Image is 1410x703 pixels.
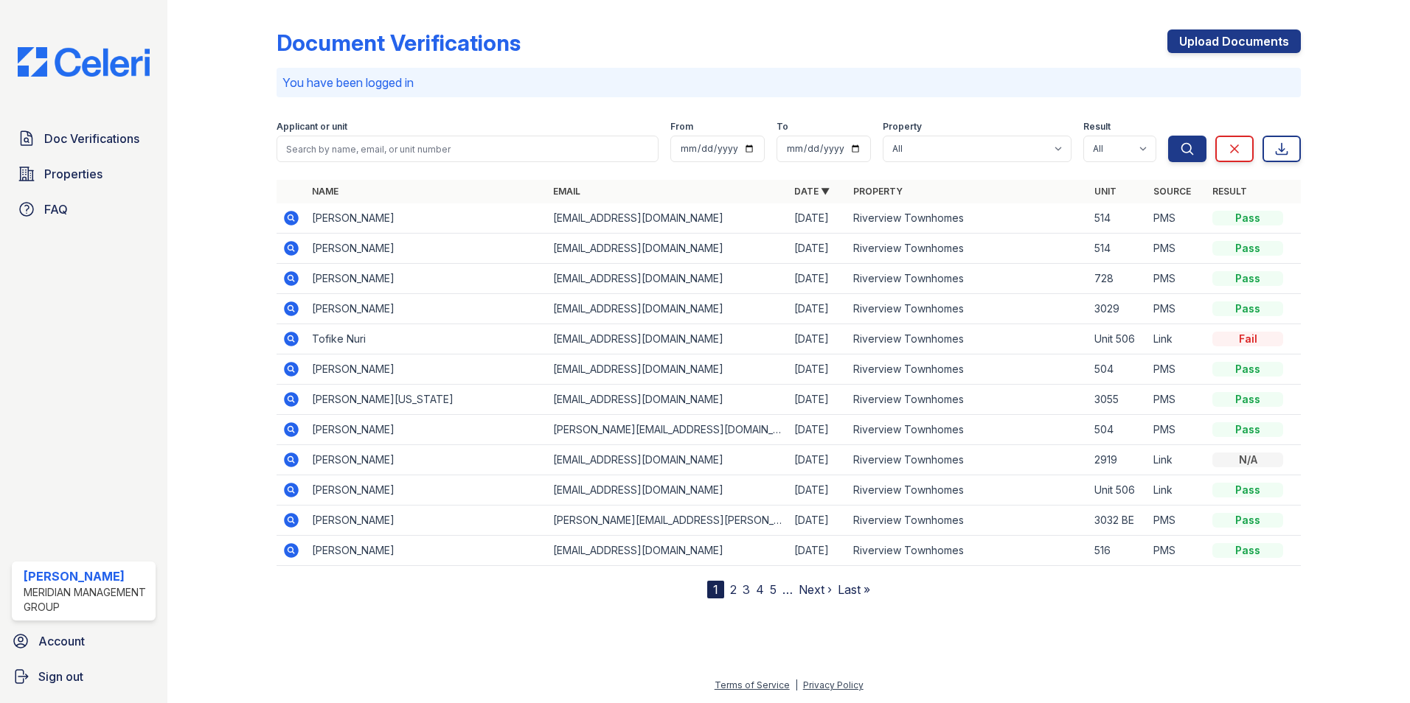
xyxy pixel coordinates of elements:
td: 516 [1088,536,1147,566]
div: 1 [707,581,724,598]
td: [EMAIL_ADDRESS][DOMAIN_NAME] [547,385,788,415]
a: Doc Verifications [12,124,156,153]
td: [EMAIL_ADDRESS][DOMAIN_NAME] [547,234,788,264]
td: Riverview Townhomes [847,234,1088,264]
td: [EMAIL_ADDRESS][DOMAIN_NAME] [547,354,788,385]
label: Applicant or unit [277,121,347,133]
div: Fail [1212,332,1283,346]
td: Unit 506 [1088,475,1147,506]
td: [EMAIL_ADDRESS][DOMAIN_NAME] [547,324,788,354]
a: Terms of Service [715,679,790,690]
td: [PERSON_NAME] [306,234,547,264]
td: Link [1147,445,1206,475]
td: [PERSON_NAME] [306,415,547,445]
div: Pass [1212,513,1283,528]
td: [EMAIL_ADDRESS][DOMAIN_NAME] [547,264,788,294]
p: You have been logged in [282,74,1295,91]
div: [PERSON_NAME] [24,567,150,585]
a: Date ▼ [794,186,830,197]
td: 3032 BE [1088,506,1147,536]
td: PMS [1147,536,1206,566]
td: Riverview Townhomes [847,536,1088,566]
td: [DATE] [788,264,847,294]
td: [EMAIL_ADDRESS][DOMAIN_NAME] [547,294,788,324]
td: PMS [1147,294,1206,324]
td: [DATE] [788,294,847,324]
div: Pass [1212,362,1283,377]
td: [DATE] [788,234,847,264]
td: [DATE] [788,203,847,234]
div: | [795,679,798,690]
td: PMS [1147,264,1206,294]
td: [PERSON_NAME] [306,445,547,475]
td: [DATE] [788,415,847,445]
a: Upload Documents [1167,29,1301,53]
td: Riverview Townhomes [847,475,1088,506]
td: [PERSON_NAME] [306,264,547,294]
a: 4 [756,582,764,597]
td: 514 [1088,203,1147,234]
td: [PERSON_NAME][EMAIL_ADDRESS][PERSON_NAME][DOMAIN_NAME] [547,506,788,536]
td: PMS [1147,506,1206,536]
td: [EMAIL_ADDRESS][DOMAIN_NAME] [547,203,788,234]
a: Name [312,186,338,197]
td: [DATE] [788,445,847,475]
a: Property [853,186,903,197]
div: Pass [1212,422,1283,437]
td: 3055 [1088,385,1147,415]
td: Riverview Townhomes [847,506,1088,536]
a: 5 [770,582,777,597]
td: Link [1147,475,1206,506]
div: Document Verifications [277,29,521,56]
td: Riverview Townhomes [847,203,1088,234]
td: PMS [1147,203,1206,234]
td: 728 [1088,264,1147,294]
td: Riverview Townhomes [847,354,1088,385]
div: Pass [1212,392,1283,407]
td: [PERSON_NAME] [306,294,547,324]
a: 3 [743,582,750,597]
td: PMS [1147,415,1206,445]
a: Last » [838,582,870,597]
div: Meridian Management Group [24,585,150,615]
input: Search by name, email, or unit number [277,136,659,162]
label: From [670,121,693,133]
td: Riverview Townhomes [847,324,1088,354]
td: [PERSON_NAME] [306,506,547,536]
div: Pass [1212,543,1283,558]
span: Doc Verifications [44,130,139,147]
img: CE_Logo_Blue-a8612792a0a2168367f1c8372b55b34899dd931a85d93a1a3d3e32e68fde9ad4.png [6,47,162,77]
td: Riverview Townhomes [847,415,1088,445]
div: Pass [1212,241,1283,256]
td: PMS [1147,354,1206,385]
div: Pass [1212,483,1283,497]
td: PMS [1147,385,1206,415]
td: Tofike Nuri [306,324,547,354]
a: Sign out [6,662,162,691]
td: [PERSON_NAME] [306,203,547,234]
a: Privacy Policy [803,679,864,690]
label: Result [1083,121,1111,133]
span: … [782,581,793,598]
a: Unit [1094,186,1116,197]
td: Riverview Townhomes [847,445,1088,475]
label: Property [883,121,922,133]
td: PMS [1147,234,1206,264]
td: 2919 [1088,445,1147,475]
a: Email [553,186,580,197]
td: [DATE] [788,506,847,536]
td: [PERSON_NAME][EMAIL_ADDRESS][DOMAIN_NAME] [547,415,788,445]
span: Account [38,632,85,650]
td: 514 [1088,234,1147,264]
td: 504 [1088,354,1147,385]
a: 2 [730,582,737,597]
td: [EMAIL_ADDRESS][DOMAIN_NAME] [547,475,788,506]
div: N/A [1212,452,1283,467]
td: [PERSON_NAME] [306,475,547,506]
td: [EMAIL_ADDRESS][DOMAIN_NAME] [547,536,788,566]
span: Sign out [38,668,83,685]
span: FAQ [44,200,68,218]
td: [DATE] [788,324,847,354]
label: To [777,121,788,133]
